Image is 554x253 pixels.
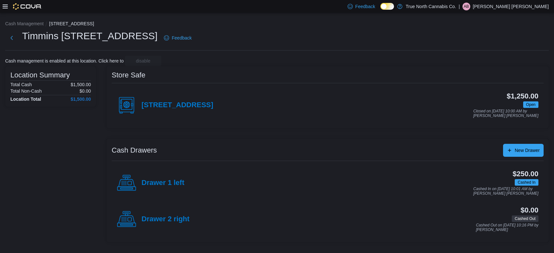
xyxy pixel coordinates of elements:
p: Closed on [DATE] 10:00 AM by [PERSON_NAME] [PERSON_NAME] [473,109,538,118]
span: Cashed In [515,179,538,186]
h1: Timmins [STREET_ADDRESS] [22,29,157,42]
h4: Drawer 1 left [142,179,184,187]
input: Dark Mode [380,3,394,10]
h3: Cash Drawers [112,146,157,154]
h4: $1,500.00 [71,97,91,102]
p: Cashed Out on [DATE] 10:16 PM by [PERSON_NAME] [476,223,538,232]
span: Feedback [355,3,375,10]
div: Austen Bourgon [462,3,470,10]
h4: Location Total [10,97,41,102]
p: $1,500.00 [71,82,91,87]
p: Cashed In on [DATE] 10:01 AM by [PERSON_NAME] [PERSON_NAME] [473,187,538,196]
button: [STREET_ADDRESS] [49,21,94,26]
span: Cashed Out [512,215,538,222]
button: Next [5,31,18,44]
h3: Store Safe [112,71,145,79]
span: Cashed Out [515,216,536,222]
h4: Drawer 2 right [142,215,190,224]
span: AB [464,3,469,10]
h4: [STREET_ADDRESS] [142,101,213,109]
h3: Location Summary [10,71,70,79]
button: New Drawer [503,144,544,157]
span: Cashed In [518,179,536,185]
p: Cash management is enabled at this location. Click here to [5,58,124,63]
h6: Total Cash [10,82,32,87]
nav: An example of EuiBreadcrumbs [5,20,549,28]
p: True North Cannabis Co. [406,3,456,10]
h3: $1,250.00 [507,92,538,100]
span: Feedback [172,35,191,41]
h3: $0.00 [521,206,538,214]
span: Open [523,101,538,108]
span: New Drawer [515,147,540,154]
h3: $250.00 [513,170,538,178]
h6: Total Non-Cash [10,88,42,94]
span: disable [136,58,150,64]
p: $0.00 [80,88,91,94]
img: Cova [13,3,42,10]
p: [PERSON_NAME] [PERSON_NAME] [473,3,549,10]
span: Open [526,102,536,108]
button: disable [125,56,161,66]
p: | [459,3,460,10]
button: Cash Management [5,21,43,26]
a: Feedback [161,31,194,44]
